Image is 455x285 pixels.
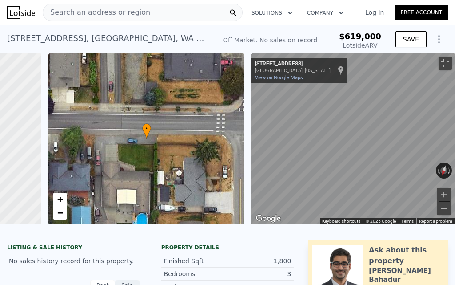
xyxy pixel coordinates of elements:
span: • [142,125,151,133]
img: Lotside [7,6,35,19]
div: Property details [161,244,294,251]
span: Search an address or region [43,7,150,18]
a: Free Account [395,5,448,20]
div: Ask about this property [369,245,443,266]
button: Zoom in [437,188,451,201]
div: 3 [227,269,291,278]
span: − [57,207,63,218]
button: Solutions [244,5,300,21]
div: Lotside ARV [339,41,381,50]
div: Off Market. No sales on record [223,36,317,45]
button: Rotate clockwise [447,163,452,179]
a: Zoom out [53,206,67,220]
span: © 2025 Google [366,219,396,224]
a: View on Google Maps [255,75,303,81]
span: $619,000 [339,32,381,41]
div: Bedrooms [164,269,227,278]
div: [STREET_ADDRESS] , [GEOGRAPHIC_DATA] , WA 98271 [7,32,209,45]
button: Zoom out [437,202,451,215]
a: Log In [355,8,395,17]
button: Company [300,5,351,21]
div: [STREET_ADDRESS] [255,61,331,68]
button: Rotate counterclockwise [436,163,441,179]
img: Google [254,213,283,224]
a: Terms (opens in new tab) [401,219,414,224]
div: • [142,123,151,139]
a: Show location on map [338,65,344,75]
span: + [57,194,63,205]
div: No sales history record for this property. [7,253,140,269]
div: [PERSON_NAME] Bahadur [369,266,443,284]
button: Reset the view [438,162,449,179]
a: Report a problem [419,219,452,224]
div: Street View [251,53,455,224]
button: Toggle fullscreen view [439,57,452,70]
div: 1,800 [227,256,291,265]
a: Zoom in [53,193,67,206]
button: Keyboard shortcuts [322,218,360,224]
div: LISTING & SALE HISTORY [7,244,140,253]
button: SAVE [395,31,427,47]
div: Map [251,53,455,224]
button: Show Options [430,30,448,48]
a: Open this area in Google Maps (opens a new window) [254,213,283,224]
div: [GEOGRAPHIC_DATA], [US_STATE] [255,68,331,73]
div: Finished Sqft [164,256,227,265]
